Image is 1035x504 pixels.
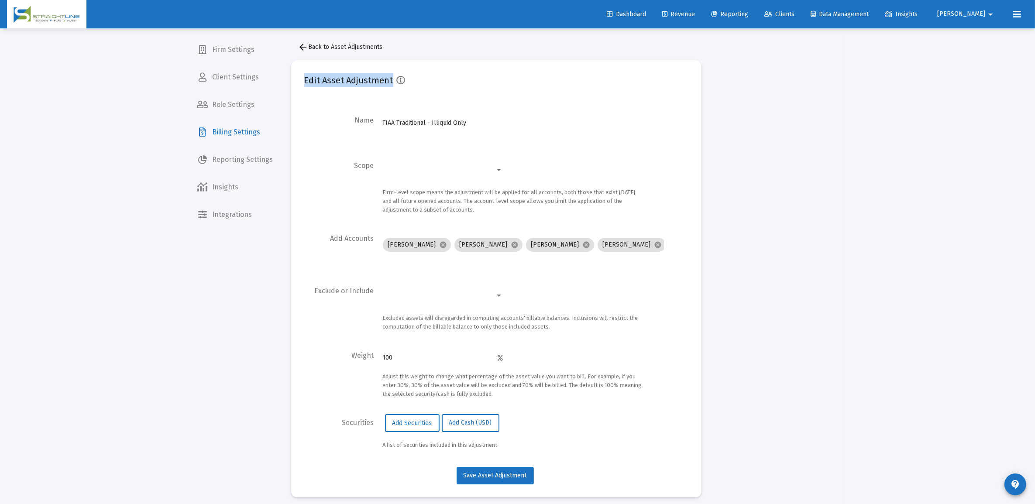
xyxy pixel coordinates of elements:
[304,73,393,87] h2: Edit Asset Adjustment
[804,6,876,23] a: Data Management
[583,241,591,249] mat-icon: cancel
[704,6,755,23] a: Reporting
[190,94,280,115] a: Role Settings
[449,419,492,427] span: Add Cash (USD)
[607,10,646,18] span: Dashboard
[315,287,374,336] label: Exclude or Include
[190,149,280,170] a: Reporting Settings
[190,39,280,60] a: Firm Settings
[655,6,702,23] a: Revenue
[383,314,645,331] div: Excluded assets will disregarded in computing accounts' billable balances. Inclusions will restri...
[464,472,527,479] span: Save Asset Adjustment
[383,188,645,214] div: Firm-level scope means the adjustment will be applied for all accounts, both those that exist [DA...
[711,10,748,18] span: Reporting
[600,6,653,23] a: Dashboard
[654,241,662,249] mat-icon: cancel
[927,5,1006,23] button: [PERSON_NAME]
[190,204,280,225] a: Integrations
[383,441,645,449] div: A list of securities included in this adjustment.
[811,10,869,18] span: Data Management
[885,10,918,18] span: Insights
[291,38,390,56] button: Back to Asset Adjustments
[190,67,280,88] a: Client Settings
[190,122,280,143] a: Billing Settings
[355,116,374,146] label: Name
[383,236,662,254] mat-chip-list: Account Selection
[383,238,451,252] mat-chip: [PERSON_NAME]
[298,42,309,52] mat-icon: arrow_back
[764,10,794,18] span: Clients
[383,354,498,361] input: 100.00
[298,43,383,51] span: Back to Asset Adjustments
[440,241,447,249] mat-icon: cancel
[442,414,499,432] button: Add Cash (USD)
[454,238,523,252] mat-chip: [PERSON_NAME]
[598,238,666,252] mat-chip: [PERSON_NAME]
[526,238,594,252] mat-chip: [PERSON_NAME]
[190,177,280,198] a: Insights
[383,372,645,398] div: Adjust this weight to change what percentage of the asset value you want to bill. For example, if...
[330,234,374,271] label: Add Accounts
[383,120,503,127] input: e.g. Standard Fee
[1010,479,1021,490] mat-icon: contact_support
[354,161,374,219] label: Scope
[352,351,374,403] label: Weight
[662,10,695,18] span: Revenue
[457,467,534,484] button: Save Asset Adjustment
[878,6,925,23] a: Insights
[385,414,440,432] button: Add Securities
[937,10,985,18] span: [PERSON_NAME]
[392,419,432,427] span: Add Securities
[511,241,519,249] mat-icon: cancel
[14,6,80,23] img: Dashboard
[757,6,801,23] a: Clients
[342,418,374,453] label: Securities
[985,6,996,23] mat-icon: arrow_drop_down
